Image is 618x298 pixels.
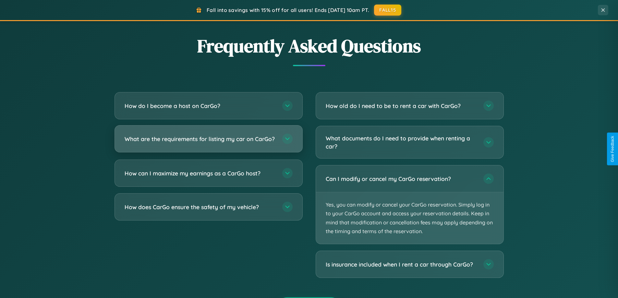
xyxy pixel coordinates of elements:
h3: What are the requirements for listing my car on CarGo? [125,135,276,143]
h2: Frequently Asked Questions [115,33,504,58]
p: Yes, you can modify or cancel your CarGo reservation. Simply log in to your CarGo account and acc... [316,192,503,244]
h3: Can I modify or cancel my CarGo reservation? [326,175,477,183]
h3: How does CarGo ensure the safety of my vehicle? [125,203,276,211]
span: Fall into savings with 15% off for all users! Ends [DATE] 10am PT. [207,7,369,13]
div: Give Feedback [610,136,615,162]
h3: How can I maximize my earnings as a CarGo host? [125,169,276,177]
button: FALL15 [374,5,401,16]
h3: Is insurance included when I rent a car through CarGo? [326,260,477,268]
h3: How old do I need to be to rent a car with CarGo? [326,102,477,110]
h3: What documents do I need to provide when renting a car? [326,134,477,150]
h3: How do I become a host on CarGo? [125,102,276,110]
